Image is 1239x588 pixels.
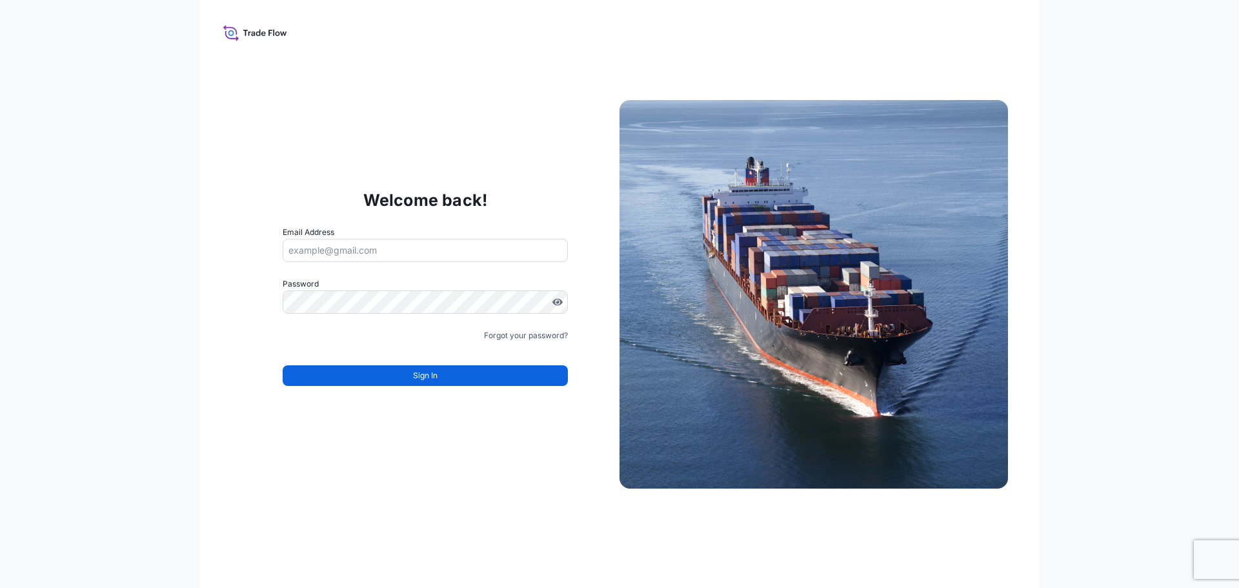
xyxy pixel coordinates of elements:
[363,190,488,210] p: Welcome back!
[283,239,568,262] input: example@gmail.com
[552,297,563,307] button: Show password
[484,329,568,342] a: Forgot your password?
[413,369,438,382] span: Sign In
[619,100,1008,489] img: Ship illustration
[283,365,568,386] button: Sign In
[283,278,568,290] label: Password
[283,226,334,239] label: Email Address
